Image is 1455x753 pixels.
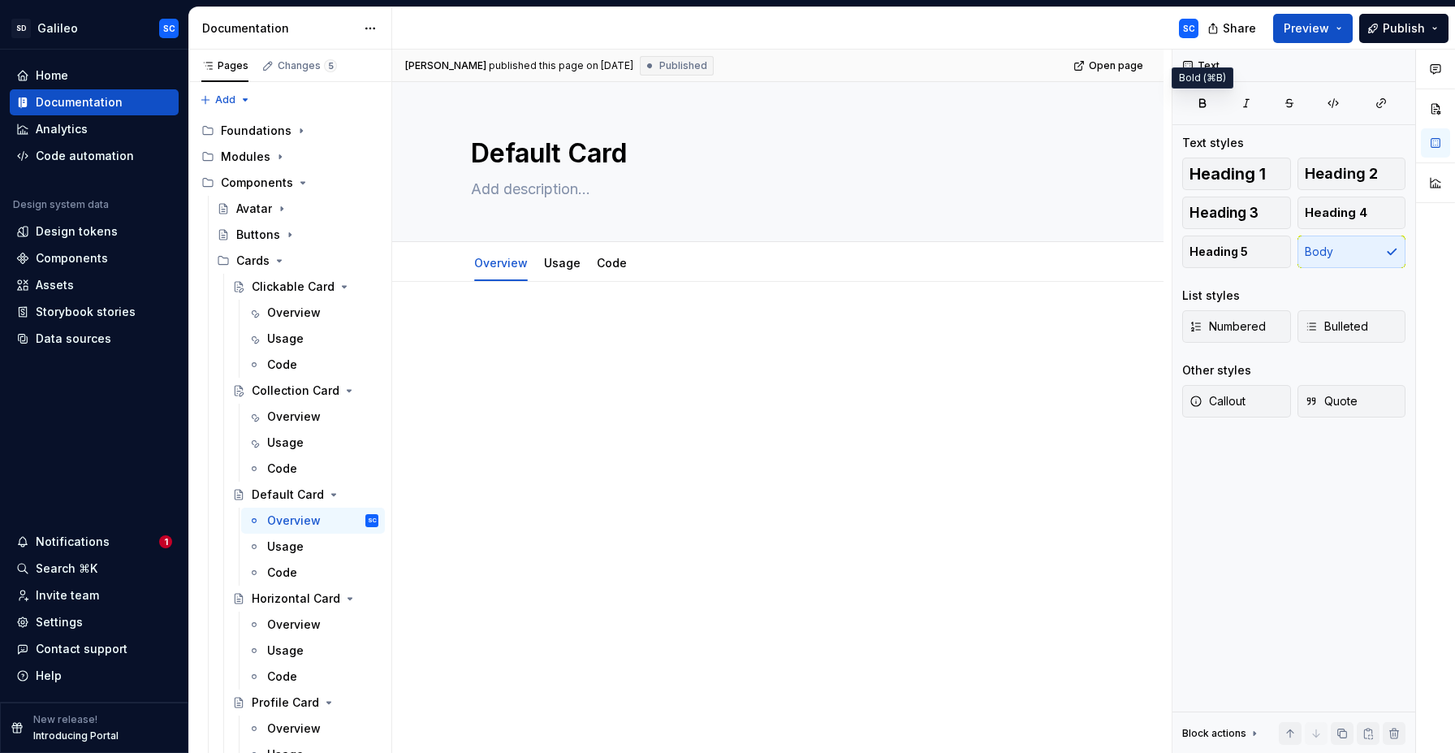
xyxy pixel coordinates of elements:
a: Buttons [210,222,385,248]
div: Default Card [252,487,324,503]
a: Avatar [210,196,385,222]
div: Overview [267,513,321,529]
div: Clickable Card [252,279,335,295]
span: Heading 5 [1189,244,1248,260]
div: Buttons [236,227,280,243]
div: Modules [195,144,385,170]
div: Usage [538,245,587,279]
a: Storybook stories [10,299,179,325]
span: Share [1223,20,1256,37]
a: Default Card [226,482,385,508]
div: Code [267,357,297,373]
div: Components [36,250,108,266]
span: Heading 3 [1189,205,1259,221]
button: Heading 2 [1297,158,1406,190]
button: SDGalileoSC [3,11,185,45]
button: Publish [1359,14,1449,43]
a: Home [10,63,179,89]
a: Code [241,560,385,586]
a: Components [10,245,179,271]
textarea: Default Card [468,134,1082,173]
div: Analytics [36,121,88,137]
div: Home [36,67,68,84]
div: Design tokens [36,223,118,240]
div: Overview [267,305,321,321]
a: Invite team [10,582,179,608]
div: SC [163,22,175,35]
div: SD [11,19,31,38]
div: Foundations [221,123,291,139]
a: Usage [241,638,385,664]
a: Code [241,352,385,378]
a: Profile Card [226,690,385,716]
div: Bold (⌘B) [1172,67,1233,89]
span: Bulleted [1305,318,1368,335]
div: Usage [267,331,304,347]
button: Notifications1 [10,529,179,555]
div: Horizontal Card [252,591,340,607]
div: Design system data [13,198,109,211]
div: Usage [267,435,304,451]
div: Code [267,669,297,685]
button: Add [195,89,256,111]
a: Settings [10,609,179,635]
div: List styles [1182,288,1240,304]
div: Documentation [202,20,356,37]
div: Avatar [236,201,272,217]
a: Code [597,256,627,270]
div: Search ⌘K [36,560,97,577]
span: Add [215,93,235,106]
a: Usage [241,430,385,456]
a: Documentation [10,89,179,115]
div: Assets [36,277,74,293]
div: Code [267,461,297,477]
div: Storybook stories [36,304,136,320]
div: Overview [267,617,321,633]
button: Callout [1182,385,1291,418]
a: OverviewSC [241,508,385,534]
div: published this page on [DATE] [489,59,633,72]
a: Analytics [10,116,179,142]
a: Usage [544,256,581,270]
a: Assets [10,272,179,298]
a: Code [241,664,385,690]
div: SC [368,513,377,529]
div: Cards [210,248,385,274]
div: Contact support [36,641,127,657]
button: Heading 5 [1182,236,1291,268]
button: Share [1199,14,1267,43]
a: Overview [241,612,385,638]
a: Overview [241,404,385,430]
div: Usage [267,539,304,555]
span: Quote [1305,393,1358,409]
a: Overview [474,256,528,270]
div: Cards [236,253,270,269]
span: Published [659,59,707,72]
a: Data sources [10,326,179,352]
a: Usage [241,326,385,352]
div: Data sources [36,331,111,347]
div: Changes [278,59,337,72]
div: Documentation [36,94,123,110]
a: Usage [241,534,385,560]
div: Pages [201,59,248,72]
button: Quote [1297,385,1406,418]
span: Open page [1089,59,1143,72]
div: Overview [267,409,321,425]
div: Galileo [37,20,78,37]
div: Modules [221,149,270,165]
span: Numbered [1189,318,1266,335]
div: Profile Card [252,695,319,711]
div: Components [221,175,293,191]
p: Introducing Portal [33,729,119,742]
div: Settings [36,614,83,630]
button: Help [10,663,179,689]
div: Invite team [36,587,99,604]
a: Design tokens [10,219,179,245]
div: Block actions [1182,722,1261,745]
button: Heading 3 [1182,197,1291,229]
div: SC [1183,22,1195,35]
button: Heading 4 [1297,197,1406,229]
a: Overview [241,716,385,742]
span: Preview [1284,20,1329,37]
